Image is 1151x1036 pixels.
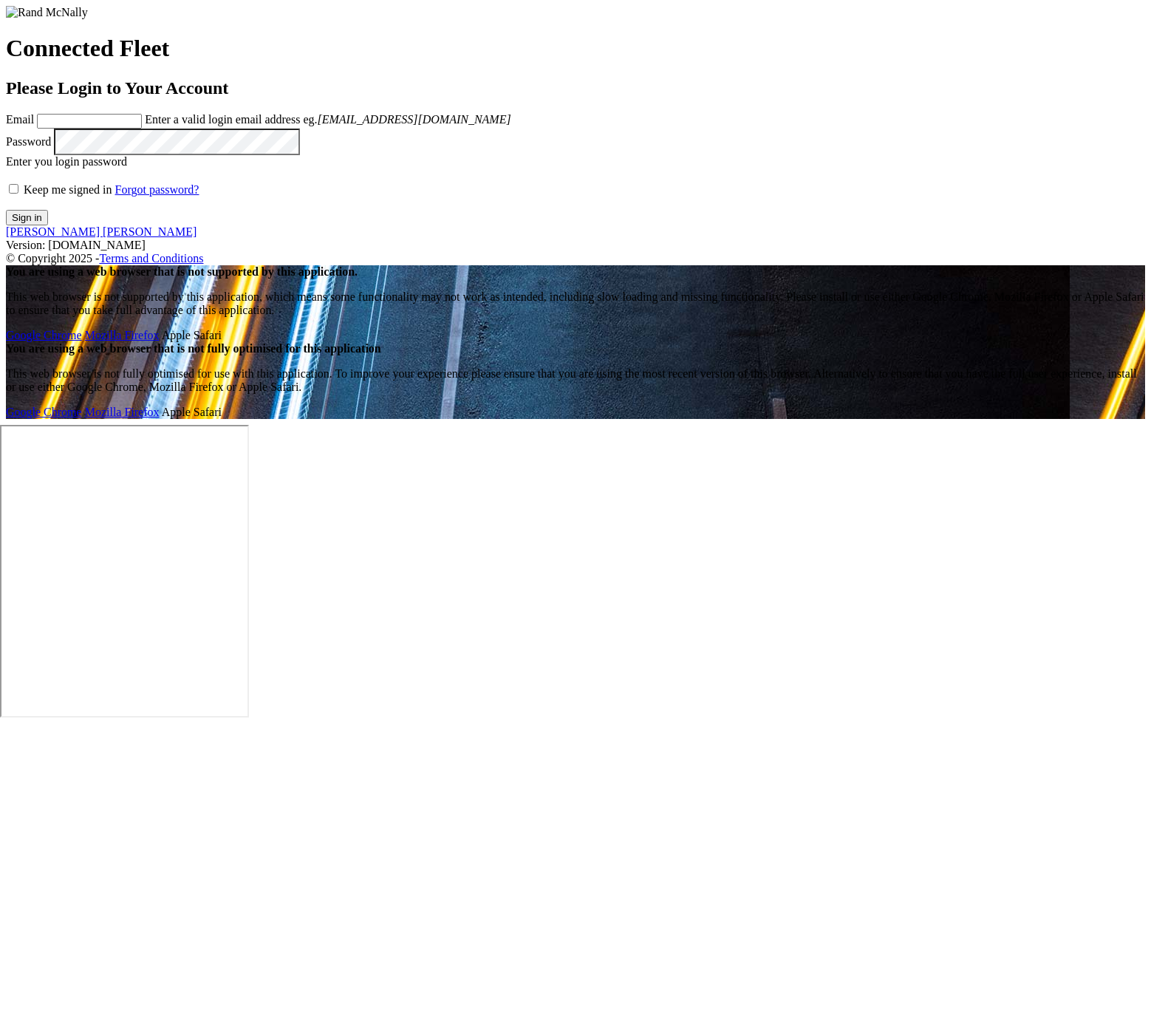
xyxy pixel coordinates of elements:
span: Enter you login password [6,155,127,168]
a: Google Chrome [6,329,82,341]
p: This web browser is not fully optimised for use with this application. To improve your experience... [6,367,1145,394]
h2: Please Login to Your Account [6,78,1145,98]
a: Google Chrome [6,406,82,418]
span: Safari [162,329,222,341]
img: Rand McNally [6,6,88,19]
form: main [6,6,1145,225]
strong: You are using a web browser that is not fully optimised for this application [6,342,381,355]
span: Safari [162,406,222,418]
strong: You are using a web browser that is not supported by this application. [6,265,358,278]
em: [EMAIL_ADDRESS][DOMAIN_NAME] [317,113,510,126]
div: © Copyright 2025 - [6,252,1145,265]
div: Version: [DOMAIN_NAME] [6,239,1145,252]
h1: Connected Fleet [6,35,1145,62]
a: Mozilla Firefox [85,406,160,418]
label: Email [6,113,34,126]
span: Enter a valid login email address eg. [145,113,510,126]
a: [PERSON_NAME] [PERSON_NAME] [6,225,197,238]
a: Mozilla Firefox [85,329,160,341]
a: Terms and Conditions [99,252,203,265]
span: Keep me signed in [24,183,112,196]
button: Sign in [6,210,48,225]
input: Keep me signed in [9,184,18,194]
label: Password [6,135,51,148]
a: Forgot password? [115,183,199,196]
p: This web browser is not supported by this application, which means some functionality may not wor... [6,290,1145,317]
